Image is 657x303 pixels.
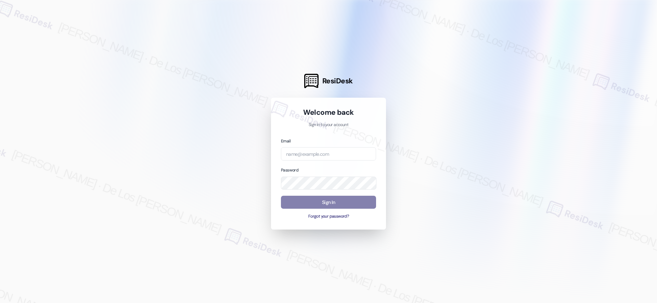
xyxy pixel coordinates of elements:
[281,138,291,144] label: Email
[281,196,376,209] button: Sign In
[281,122,376,128] p: Sign in to your account
[281,108,376,117] h1: Welcome back
[281,167,298,173] label: Password
[281,147,376,161] input: name@example.com
[322,76,353,86] span: ResiDesk
[281,214,376,220] button: Forgot your password?
[304,74,319,88] img: ResiDesk Logo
